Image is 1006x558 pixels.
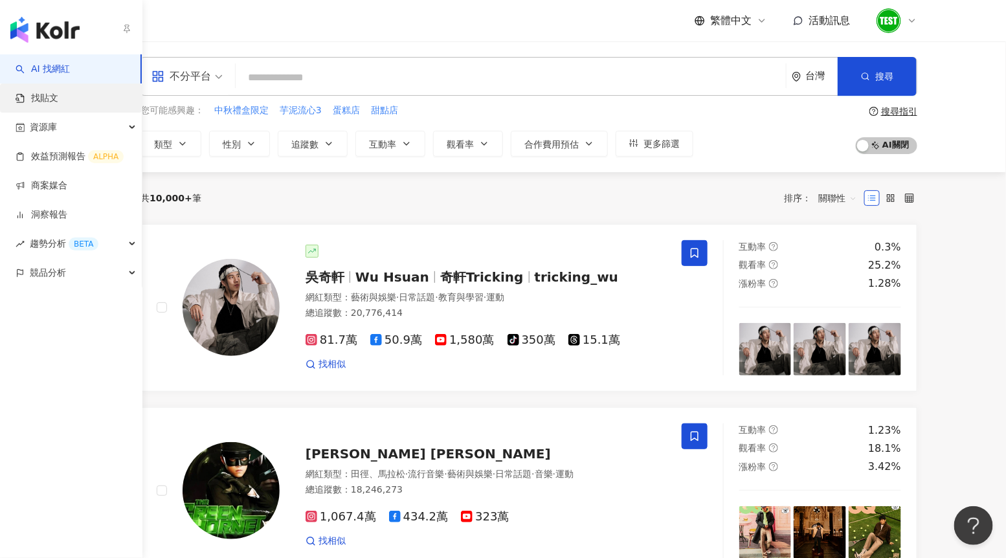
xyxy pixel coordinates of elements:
[405,469,408,479] span: ·
[444,469,447,479] span: ·
[369,139,396,150] span: 互動率
[769,260,778,269] span: question-circle
[306,535,346,548] a: 找相似
[868,258,901,273] div: 25.2%
[306,269,344,285] span: 吳奇軒
[495,469,531,479] span: 日常話題
[568,333,620,347] span: 15.1萬
[151,70,164,83] span: appstore
[739,278,766,289] span: 漲粉率
[784,188,864,208] div: 排序：
[280,104,322,117] span: 芋泥流心3
[183,442,280,539] img: KOL Avatar
[214,104,269,117] span: 中秋禮盒限定
[351,469,405,479] span: 田徑、馬拉松
[306,484,666,497] div: 總追蹤數 ： 18,246,273
[877,8,901,33] img: unnamed.png
[223,139,241,150] span: 性別
[16,179,67,192] a: 商案媒合
[739,260,766,270] span: 觀看率
[214,104,269,118] button: 中秋禮盒限定
[868,460,901,474] div: 3.42%
[151,66,211,87] div: 不分平台
[16,240,25,249] span: rise
[809,14,850,27] span: 活動訊息
[869,107,878,116] span: question-circle
[849,323,901,375] img: post-image
[370,333,422,347] span: 50.9萬
[461,510,509,524] span: 323萬
[291,139,319,150] span: 追蹤數
[954,506,993,545] iframe: Help Scout Beacon - Open
[739,425,766,435] span: 互動率
[183,259,280,356] img: KOL Avatar
[524,139,579,150] span: 合作費用預估
[484,292,486,302] span: ·
[555,469,574,479] span: 運動
[319,358,346,371] span: 找相似
[209,131,270,157] button: 性別
[306,333,357,347] span: 81.7萬
[493,469,495,479] span: ·
[868,441,901,456] div: 18.1%
[535,469,553,479] span: 音樂
[769,242,778,251] span: question-circle
[643,139,680,149] span: 更多篩選
[154,139,172,150] span: 類型
[16,150,124,163] a: 效益預測報告ALPHA
[306,446,551,462] span: [PERSON_NAME] [PERSON_NAME]
[739,462,766,472] span: 漲粉率
[433,131,503,157] button: 觀看率
[769,443,778,452] span: question-circle
[371,104,398,117] span: 甜點店
[16,208,67,221] a: 洞察報告
[739,443,766,453] span: 觀看率
[10,17,80,43] img: logo
[508,333,555,347] span: 350萬
[140,193,201,203] div: 共 筆
[868,276,901,291] div: 1.28%
[355,269,429,285] span: Wu Hsuan
[535,269,619,285] span: tricking_wu
[306,307,666,320] div: 總追蹤數 ： 20,776,414
[370,104,399,118] button: 甜點店
[739,241,766,252] span: 互動率
[30,258,66,287] span: 競品分析
[69,238,98,251] div: BETA
[792,72,801,82] span: environment
[769,279,778,288] span: question-circle
[769,462,778,471] span: question-circle
[553,469,555,479] span: ·
[616,131,693,157] button: 更多篩選
[30,113,57,142] span: 資源庫
[769,425,778,434] span: question-circle
[794,323,846,375] img: post-image
[389,510,449,524] span: 434.2萬
[511,131,608,157] button: 合作費用預估
[306,468,666,481] div: 網紅類型 ：
[278,131,348,157] button: 追蹤數
[435,292,438,302] span: ·
[739,323,792,375] img: post-image
[333,104,360,117] span: 蛋糕店
[838,57,917,96] button: 搜尋
[447,139,474,150] span: 觀看率
[150,193,192,203] span: 10,000+
[306,291,666,304] div: 網紅類型 ：
[875,71,893,82] span: 搜尋
[396,292,399,302] span: ·
[818,188,857,208] span: 關聯性
[16,92,58,105] a: 找貼文
[30,229,98,258] span: 趨勢分析
[486,292,504,302] span: 運動
[351,292,396,302] span: 藝術與娛樂
[408,469,444,479] span: 流行音樂
[868,423,901,438] div: 1.23%
[531,469,534,479] span: ·
[140,224,917,392] a: KOL Avatar吳奇軒Wu Hsuan奇軒Trickingtricking_wu網紅類型：藝術與娛樂·日常話題·教育與學習·運動總追蹤數：20,776,41481.7萬50.9萬1,580萬...
[710,14,752,28] span: 繁體中文
[319,535,346,548] span: 找相似
[279,104,322,118] button: 芋泥流心3
[306,358,346,371] a: 找相似
[332,104,361,118] button: 蛋糕店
